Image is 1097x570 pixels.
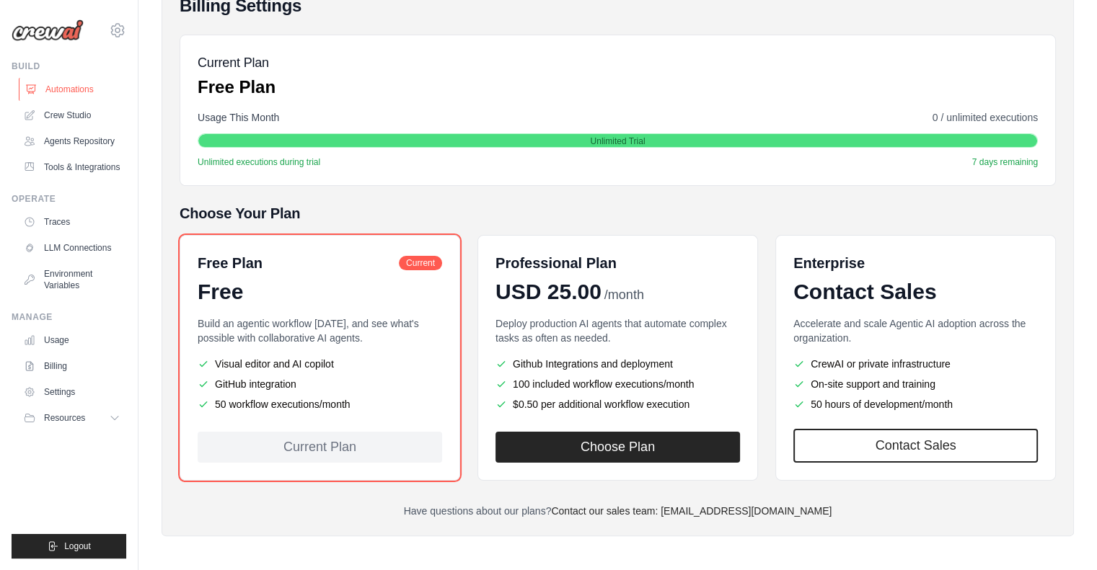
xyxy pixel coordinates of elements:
a: Contact Sales [793,429,1038,463]
a: Tools & Integrations [17,156,126,179]
span: Logout [64,540,91,552]
span: USD 25.00 [495,279,602,305]
p: Free Plan [198,76,276,99]
p: Have questions about our plans? [180,504,1056,518]
h5: Choose Your Plan [180,203,1056,223]
li: $0.50 per additional workflow execution [495,397,740,411]
a: Agents Repository [17,130,126,153]
li: 50 workflow executions/month [198,397,442,411]
a: Settings [17,380,126,404]
li: 100 included workflow executions/month [495,377,740,391]
li: Github Integrations and deployment [495,357,740,371]
h6: Enterprise [793,253,1038,273]
span: /month [604,285,644,305]
button: Choose Plan [495,432,740,463]
div: Free [198,279,442,305]
button: Resources [17,406,126,429]
h6: Free Plan [198,253,263,273]
span: Unlimited executions during trial [198,156,320,168]
p: Deploy production AI agents that automate complex tasks as often as needed. [495,316,740,345]
h5: Current Plan [198,53,276,73]
div: Current Plan [198,432,442,463]
button: Logout [12,534,126,558]
h6: Professional Plan [495,253,617,273]
a: Contact our sales team: [EMAIL_ADDRESS][DOMAIN_NAME] [551,505,832,517]
img: Logo [12,19,84,41]
span: 0 / unlimited executions [933,110,1038,125]
p: Build an agentic workflow [DATE], and see what's possible with collaborative AI agents. [198,316,442,345]
div: Operate [12,193,126,205]
span: 7 days remaining [972,156,1038,168]
div: Manage [12,311,126,323]
li: GitHub integration [198,377,442,391]
a: Traces [17,210,126,233]
a: Usage [17,329,126,352]
div: Contact Sales [793,279,1038,305]
a: Automations [19,78,128,101]
span: Resources [44,412,85,424]
li: Visual editor and AI copilot [198,357,442,371]
li: 50 hours of development/month [793,397,1038,411]
span: Unlimited Trial [590,135,645,147]
li: CrewAI or private infrastructure [793,357,1038,371]
span: Current [399,256,442,270]
a: LLM Connections [17,236,126,259]
a: Environment Variables [17,262,126,297]
li: On-site support and training [793,377,1038,391]
a: Billing [17,355,126,378]
span: Usage This Month [198,110,279,125]
div: Build [12,61,126,72]
a: Crew Studio [17,104,126,127]
p: Accelerate and scale Agentic AI adoption across the organization. [793,316,1038,345]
